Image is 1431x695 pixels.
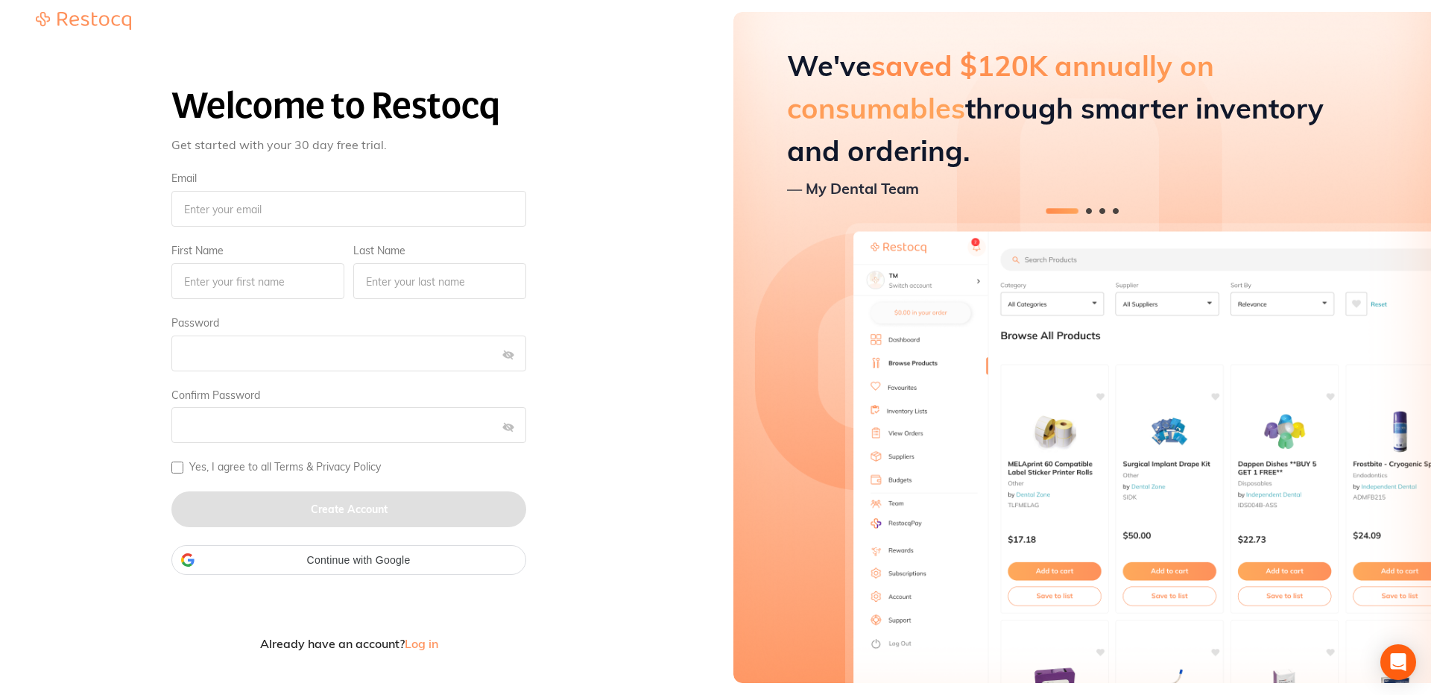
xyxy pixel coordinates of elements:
label: Email [171,172,526,185]
div: Open Intercom Messenger [1380,644,1416,680]
label: Confirm Password [171,389,526,402]
span: Continue with Google [200,554,517,566]
span: Log in [405,636,438,651]
input: Enter your last name [353,263,526,299]
label: First Name [171,245,344,257]
label: Last Name [353,245,526,257]
input: Enter your first name [171,263,344,299]
aside: Hero [733,12,1431,683]
button: Create Account [171,491,526,527]
label: Password [171,317,526,330]
img: Restocq [36,12,131,30]
input: Enter your email [171,191,526,227]
label: Yes, I agree to all Terms & Privacy Policy [189,461,381,473]
h1: Welcome to Restocq [171,87,526,126]
p: Get started with your 30 day free trial. [171,138,526,151]
span: Already have an account? [260,636,405,651]
button: Already have an account?Log in [171,638,526,650]
div: Continue with Google [171,545,526,575]
img: Restocq preview [733,12,1431,683]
